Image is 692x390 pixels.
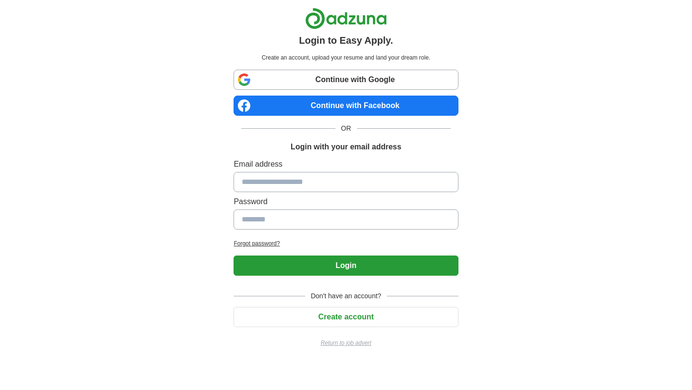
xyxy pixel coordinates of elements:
img: Adzuna logo [305,8,387,29]
a: Forgot password? [234,239,458,248]
label: Password [234,196,458,207]
span: OR [335,123,357,134]
a: Continue with Facebook [234,96,458,116]
h1: Login to Easy Apply. [299,33,393,48]
a: Create account [234,313,458,321]
button: Create account [234,307,458,327]
a: Continue with Google [234,70,458,90]
p: Create an account, upload your resume and land your dream role. [235,53,456,62]
span: Don't have an account? [305,291,387,301]
button: Login [234,256,458,276]
h1: Login with your email address [291,141,401,153]
a: Return to job advert [234,339,458,347]
label: Email address [234,158,458,170]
